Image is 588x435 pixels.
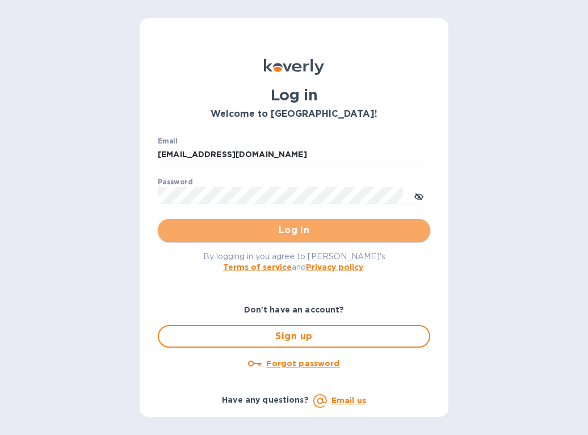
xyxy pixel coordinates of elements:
[158,325,430,348] button: Sign up
[264,59,324,75] img: Koverly
[158,146,430,163] input: Enter email address
[222,395,309,404] b: Have any questions?
[306,263,363,272] a: Privacy policy
[168,330,420,343] span: Sign up
[266,359,339,368] u: Forgot password
[203,252,385,272] span: By logging in you agree to [PERSON_NAME]'s and .
[158,86,430,104] h1: Log in
[244,305,345,314] b: Don't have an account?
[167,223,421,237] span: Log in
[158,109,430,120] h3: Welcome to [GEOGRAPHIC_DATA]!
[223,263,292,272] a: Terms of service
[158,179,192,186] label: Password
[158,138,178,145] label: Email
[408,184,430,207] button: toggle password visibility
[331,396,366,405] a: Email us
[158,219,430,242] button: Log in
